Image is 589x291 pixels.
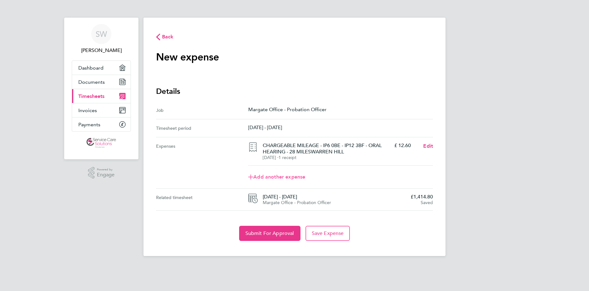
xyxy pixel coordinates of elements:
span: Timesheets [78,93,104,99]
span: Submit For Approval [245,230,294,237]
span: Powered by [97,167,115,172]
span: Dashboard [78,65,104,71]
span: Engage [97,172,115,178]
span: Edit [423,143,433,149]
a: Edit [423,142,433,150]
span: Payments [78,122,100,128]
span: Susan-Anne Williams [72,47,131,54]
span: £1,414.80 [411,194,433,200]
span: SW [96,30,107,38]
span: Save Expense [312,230,344,237]
h1: New expense [156,51,219,63]
p: Margate Office - Probation Officer [248,106,433,112]
a: [DATE] - [DATE]Margate Office - Probation Officer£1,414.80Saved [248,194,433,205]
a: Documents [72,75,131,89]
button: Submit For Approval [239,226,300,241]
span: Documents [78,79,105,85]
p: £ 12.60 [394,142,411,149]
p: [DATE] - [DATE] [248,124,433,130]
span: Saved [421,200,433,205]
a: Powered byEngage [88,167,115,179]
span: Margate Office - Probation Officer [263,200,331,205]
span: [DATE] - [DATE] [263,194,406,200]
span: [DATE] ⋅ [263,155,278,160]
div: Expenses [156,137,248,188]
nav: Main navigation [64,18,138,159]
a: Add another expense [248,171,433,183]
button: Back [156,33,174,41]
a: Timesheets [72,89,131,103]
span: Invoices [78,107,97,113]
a: Dashboard [72,61,131,75]
span: 1 receipt [278,155,296,160]
a: Go to home page [72,138,131,148]
h3: Details [156,86,433,96]
div: Job [156,106,248,114]
div: Related timesheet [156,194,248,205]
a: SW[PERSON_NAME] [72,24,131,54]
img: servicecare-logo-retina.png [87,138,116,148]
h4: CHARGEABLE MILEAGE - IP6 0BE - IP12 3BF - ORAL HEARING - 28 MILESWARREN HILL [263,142,389,155]
a: Payments [72,117,131,131]
span: Add another expense [248,174,305,180]
button: Save Expense [306,226,350,241]
a: Invoices [72,103,131,117]
div: Timesheet period [156,124,248,132]
span: Back [162,33,174,41]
